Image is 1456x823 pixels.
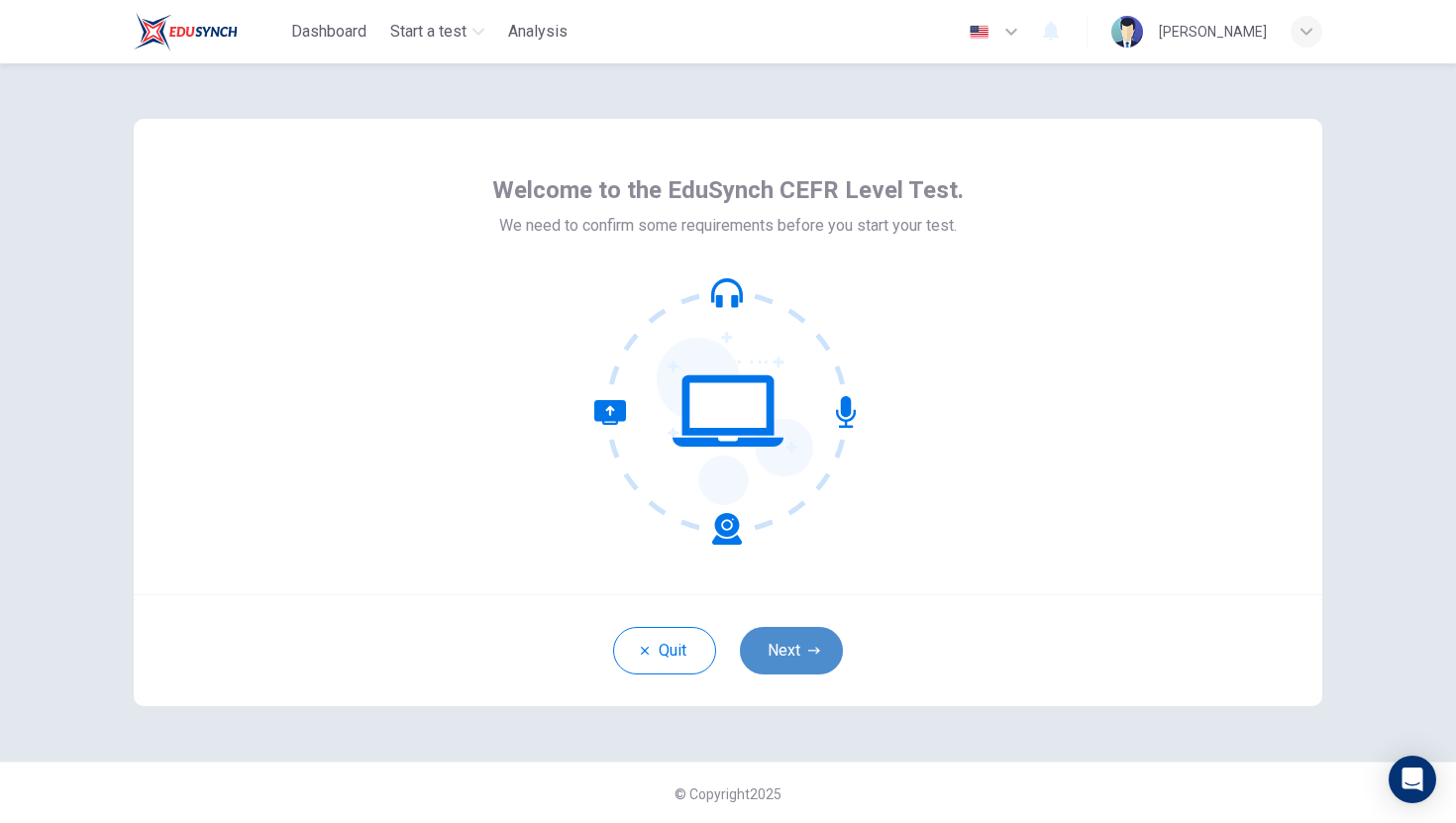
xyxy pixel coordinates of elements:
span: Start a test [390,20,467,44]
button: Analysis [500,14,575,50]
div: [PERSON_NAME] [1159,20,1267,44]
a: EduSynch logo [134,12,283,51]
div: You need a license to access this content [500,14,575,50]
button: Dashboard [283,14,374,50]
span: We need to confirm some requirements before you start your test. [499,214,957,238]
img: Profile picture [1111,16,1143,48]
button: Quit [613,627,716,674]
span: © Copyright 2025 [675,786,781,802]
span: Welcome to the EduSynch CEFR Level Test. [492,174,964,206]
img: en [967,25,991,40]
button: Next [740,627,843,674]
img: EduSynch logo [134,12,238,51]
div: Open Intercom Messenger [1389,756,1436,803]
button: Start a test [382,14,492,50]
span: Analysis [508,20,568,44]
span: Dashboard [291,20,366,44]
